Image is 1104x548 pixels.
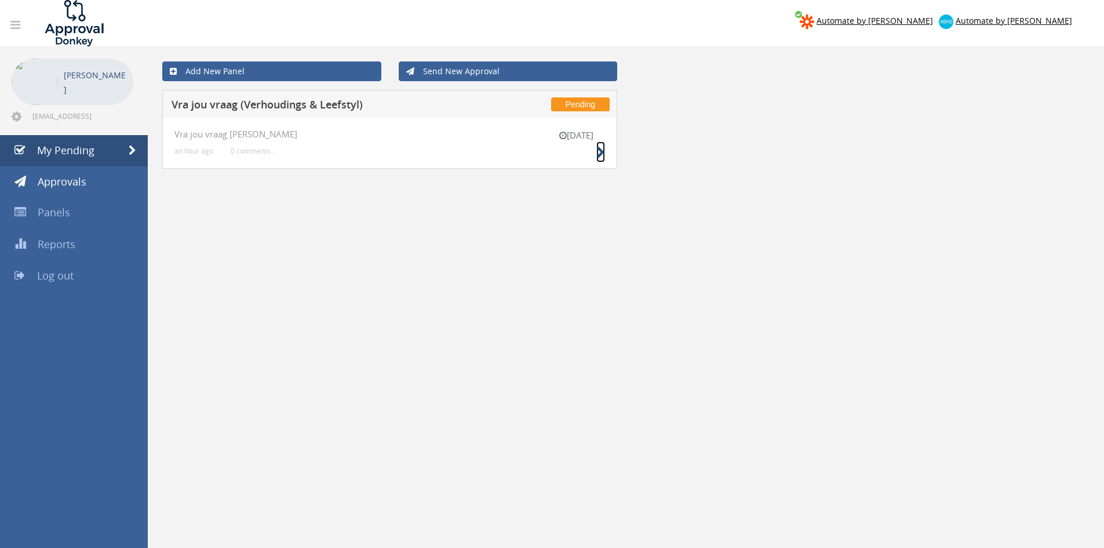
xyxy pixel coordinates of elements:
h5: Vra jou vraag (Verhoudings & Leefstyl) [172,99,477,114]
span: [EMAIL_ADDRESS][DOMAIN_NAME] [32,111,131,121]
span: My Pending [37,143,94,157]
span: Approvals [38,175,86,188]
span: Reports [38,237,75,251]
h4: Vra jou vraag [PERSON_NAME] [174,129,605,139]
img: xero-logo.png [939,14,953,29]
p: [PERSON_NAME] [64,68,127,97]
span: Pending [551,97,610,111]
span: Automate by [PERSON_NAME] [956,15,1072,26]
a: Add New Panel [162,61,381,81]
span: Automate by [PERSON_NAME] [817,15,933,26]
a: Send New Approval [399,61,618,81]
small: an hour ago [174,147,213,155]
small: 0 comments... [231,147,276,155]
img: zapier-logomark.png [800,14,814,29]
span: Panels [38,205,70,219]
span: Log out [37,268,74,282]
small: [DATE] [547,129,605,141]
